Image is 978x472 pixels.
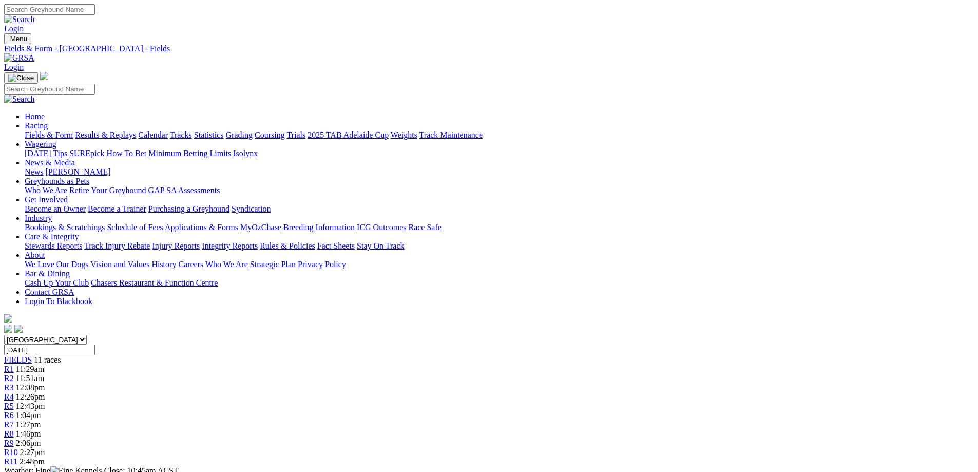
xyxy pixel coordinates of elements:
span: R2 [4,374,14,383]
span: 2:48pm [20,457,45,466]
a: Grading [226,130,253,139]
a: Contact GRSA [25,288,74,296]
a: Become a Trainer [88,204,146,213]
a: About [25,251,45,259]
a: Racing [25,121,48,130]
a: Home [25,112,45,121]
a: Purchasing a Greyhound [148,204,229,213]
div: Wagering [25,149,974,158]
a: Weights [391,130,417,139]
img: facebook.svg [4,325,12,333]
a: Who We Are [25,186,67,195]
a: Who We Are [205,260,248,269]
span: Menu [10,35,27,43]
a: Injury Reports [152,241,200,250]
span: 1:04pm [16,411,41,420]
a: R10 [4,448,18,457]
span: 2:06pm [16,439,41,447]
a: Wagering [25,140,56,148]
a: FIELDS [4,355,32,364]
a: News [25,167,43,176]
input: Search [4,4,95,15]
a: Care & Integrity [25,232,79,241]
a: News & Media [25,158,75,167]
div: News & Media [25,167,974,177]
button: Toggle navigation [4,72,38,84]
a: Race Safe [408,223,441,232]
div: Racing [25,130,974,140]
a: Integrity Reports [202,241,258,250]
button: Toggle navigation [4,33,31,44]
a: Careers [178,260,203,269]
a: Vision and Values [90,260,149,269]
a: R11 [4,457,17,466]
a: We Love Our Dogs [25,260,88,269]
a: R7 [4,420,14,429]
a: Greyhounds as Pets [25,177,89,185]
a: R8 [4,429,14,438]
a: Industry [25,214,52,222]
span: 2:27pm [20,448,45,457]
a: SUREpick [69,149,104,158]
a: Fact Sheets [317,241,355,250]
a: Isolynx [233,149,258,158]
a: R9 [4,439,14,447]
span: 12:43pm [16,402,45,410]
a: Privacy Policy [298,260,346,269]
a: Get Involved [25,195,68,204]
a: Fields & Form [25,130,73,139]
a: R5 [4,402,14,410]
div: Care & Integrity [25,241,974,251]
a: Track Maintenance [419,130,483,139]
a: GAP SA Assessments [148,186,220,195]
a: Syndication [232,204,271,213]
a: Login To Blackbook [25,297,92,306]
div: Industry [25,223,974,232]
a: [PERSON_NAME] [45,167,110,176]
span: 1:27pm [16,420,41,429]
a: Tracks [170,130,192,139]
img: GRSA [4,53,34,63]
a: Statistics [194,130,224,139]
span: 12:08pm [16,383,45,392]
a: Results & Replays [75,130,136,139]
a: Chasers Restaurant & Function Centre [91,278,218,287]
div: Bar & Dining [25,278,974,288]
a: R4 [4,392,14,401]
a: Track Injury Rebate [84,241,150,250]
a: [DATE] Tips [25,149,67,158]
a: Rules & Policies [260,241,315,250]
a: Fields & Form - [GEOGRAPHIC_DATA] - Fields [4,44,974,53]
div: About [25,260,974,269]
img: Search [4,15,35,24]
a: Applications & Forms [165,223,238,232]
a: R1 [4,365,14,373]
a: Strategic Plan [250,260,296,269]
input: Search [4,84,95,95]
img: logo-grsa-white.png [4,314,12,323]
img: twitter.svg [14,325,23,333]
a: Minimum Betting Limits [148,149,231,158]
span: 11 races [34,355,61,364]
a: Stewards Reports [25,241,82,250]
a: Become an Owner [25,204,86,213]
a: History [151,260,176,269]
span: 12:26pm [16,392,45,401]
a: Retire Your Greyhound [69,186,146,195]
a: MyOzChase [240,223,281,232]
span: 11:51am [16,374,44,383]
a: Cash Up Your Club [25,278,89,287]
a: Stay On Track [357,241,404,250]
a: R3 [4,383,14,392]
a: R6 [4,411,14,420]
